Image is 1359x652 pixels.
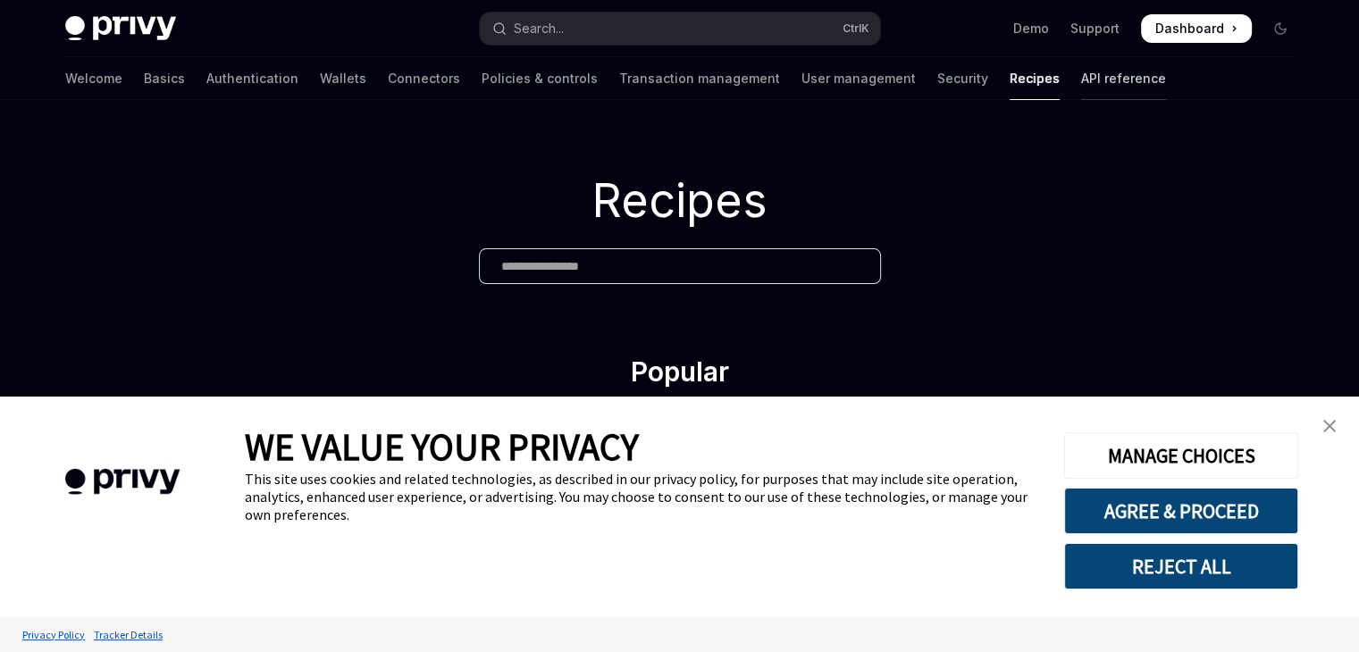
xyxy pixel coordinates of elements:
div: Search... [514,18,564,39]
a: Wallets [320,57,366,100]
a: Dashboard [1141,14,1252,43]
a: Basics [144,57,185,100]
span: WE VALUE YOUR PRIVACY [245,423,639,470]
a: User management [801,57,916,100]
img: close banner [1323,420,1336,432]
a: Support [1070,20,1120,38]
a: close banner [1312,408,1347,444]
div: This site uses cookies and related technologies, as described in our privacy policy, for purposes... [245,470,1037,523]
button: Toggle dark mode [1266,14,1295,43]
a: Authentication [206,57,298,100]
a: Security [937,57,988,100]
a: API reference [1081,57,1166,100]
button: MANAGE CHOICES [1064,432,1298,479]
a: Welcome [65,57,122,100]
a: Demo [1013,20,1049,38]
h2: Popular [262,355,1098,395]
img: dark logo [65,16,176,41]
a: Transaction management [619,57,780,100]
span: Dashboard [1155,20,1224,38]
a: Privacy Policy [18,619,89,650]
span: Ctrl K [843,21,869,36]
a: Policies & controls [482,57,598,100]
a: Recipes [1010,57,1060,100]
button: AGREE & PROCEED [1064,488,1298,534]
button: Open search [480,13,880,45]
a: Connectors [388,57,460,100]
a: Tracker Details [89,619,167,650]
button: REJECT ALL [1064,543,1298,589]
img: company logo [27,443,218,521]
